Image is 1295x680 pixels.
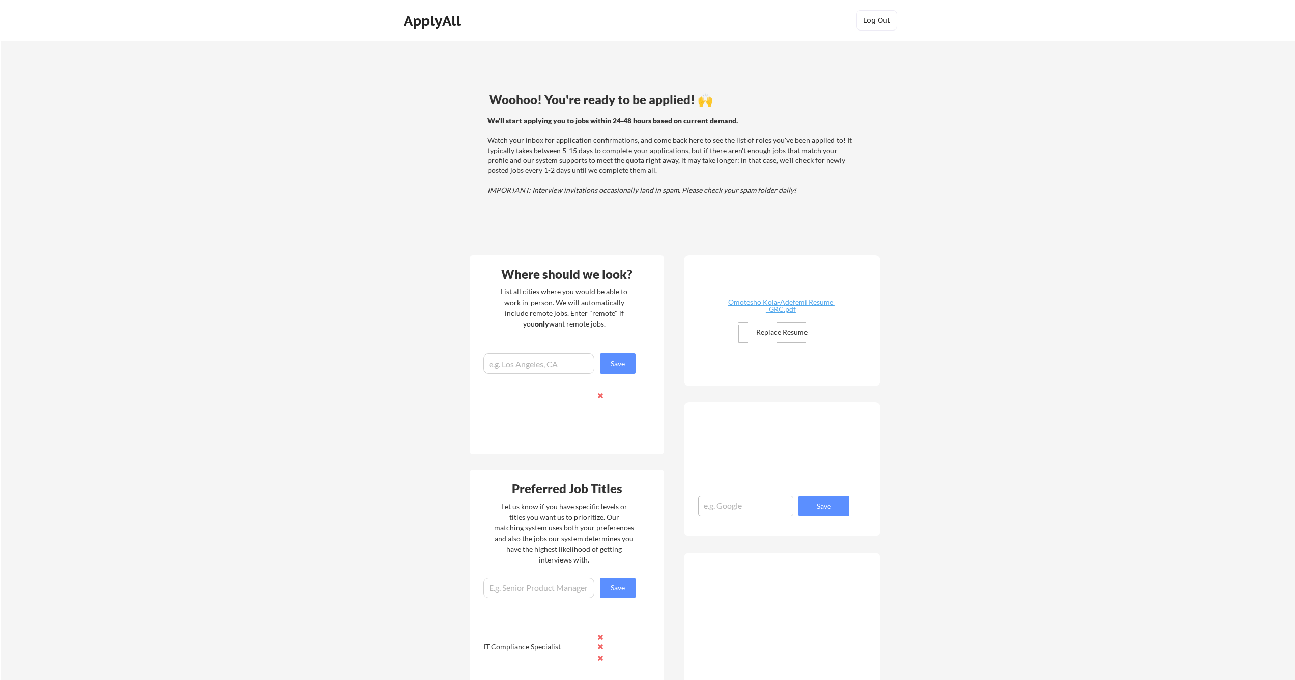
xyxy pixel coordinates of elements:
[483,353,594,374] input: e.g. Los Angeles, CA
[535,319,549,328] strong: only
[472,268,661,280] div: Where should we look?
[720,299,841,314] a: Omotesho Kola-Adefemi Resume _GRC.pdf
[404,12,464,29] div: ApplyAll
[494,286,634,329] div: List all cities where you would be able to work in-person. We will automatically include remote j...
[600,578,636,598] button: Save
[483,578,594,598] input: E.g. Senior Product Manager
[472,483,661,495] div: Preferred Job Titles
[483,642,591,652] div: IT Compliance Specialist
[487,186,796,194] em: IMPORTANT: Interview invitations occasionally land in spam. Please check your spam folder daily!
[487,115,854,195] div: Watch your inbox for application confirmations, and come back here to see the list of roles you'v...
[487,116,738,125] strong: We'll start applying you to jobs within 24-48 hours based on current demand.
[600,353,636,374] button: Save
[489,94,856,106] div: Woohoo! You're ready to be applied! 🙌
[856,10,897,31] button: Log Out
[720,299,841,313] div: Omotesho Kola-Adefemi Resume _GRC.pdf
[494,501,634,565] div: Let us know if you have specific levels or titles you want us to prioritize. Our matching system ...
[798,496,849,516] button: Save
